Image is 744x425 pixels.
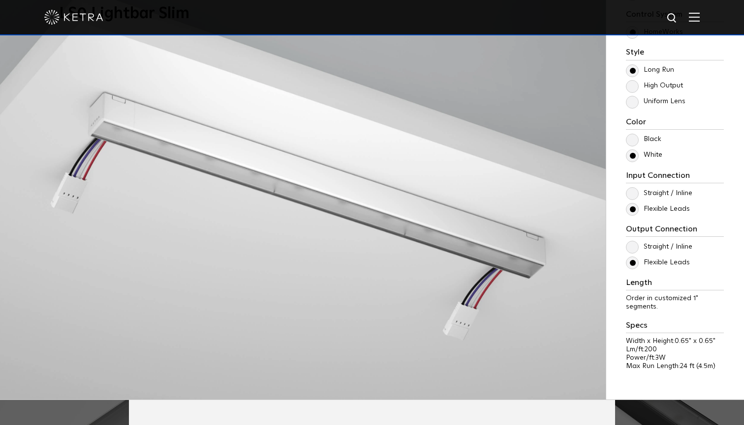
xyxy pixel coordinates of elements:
[626,135,661,143] label: Black
[689,12,700,22] img: Hamburger%20Nav.svg
[626,189,692,198] label: Straight / Inline
[666,12,679,25] img: search icon
[626,117,724,130] h3: Color
[626,151,662,159] label: White
[626,171,724,183] h3: Input Connection
[626,243,692,251] label: Straight / Inline
[626,97,685,106] label: Uniform Lens
[680,363,715,369] span: 24 ft (4.5m)
[626,278,724,290] h3: Length
[626,321,724,333] h3: Specs
[626,258,690,267] label: Flexible Leads
[626,345,724,354] p: Lm/ft:
[626,354,724,362] p: Power/ft:
[626,66,674,74] label: Long Run
[626,205,690,213] label: Flexible Leads
[675,338,715,344] span: 0.65" x 0.65"
[645,346,657,353] span: 200
[626,82,683,90] label: High Output
[626,362,724,370] p: Max Run Length:
[626,225,724,237] h3: Output Connection
[626,295,698,310] span: Order in customized 1" segments.
[626,337,724,345] p: Width x Height:
[44,10,103,25] img: ketra-logo-2019-white
[655,354,666,361] span: 3W
[626,48,724,60] h3: Style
